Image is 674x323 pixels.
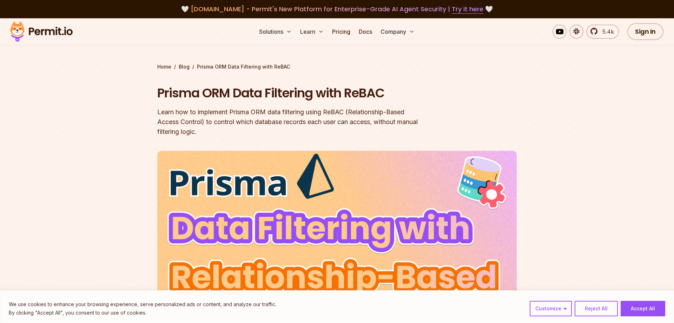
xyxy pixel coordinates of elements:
[452,5,483,14] a: Try it here
[297,25,326,39] button: Learn
[157,63,517,70] div: / /
[179,63,190,70] a: Blog
[256,25,295,39] button: Solutions
[621,301,665,316] button: Accept All
[17,4,657,14] div: 🤍 🤍
[157,107,427,137] div: Learn how to implement Prisma ORM data filtering using ReBAC (Relationship-Based Access Control) ...
[598,27,614,36] span: 5.4k
[7,20,76,44] img: Permit logo
[586,25,619,39] a: 5.4k
[191,5,483,13] span: [DOMAIN_NAME] - Permit's New Platform for Enterprise-Grade AI Agent Security |
[9,309,276,317] p: By clicking "Accept All", you consent to our use of cookies.
[356,25,375,39] a: Docs
[157,84,427,102] h1: Prisma ORM Data Filtering with ReBAC
[329,25,353,39] a: Pricing
[530,301,572,316] button: Customize
[9,300,276,309] p: We use cookies to enhance your browsing experience, serve personalized ads or content, and analyz...
[378,25,417,39] button: Company
[627,23,663,40] a: Sign In
[157,63,171,70] a: Home
[575,301,618,316] button: Reject All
